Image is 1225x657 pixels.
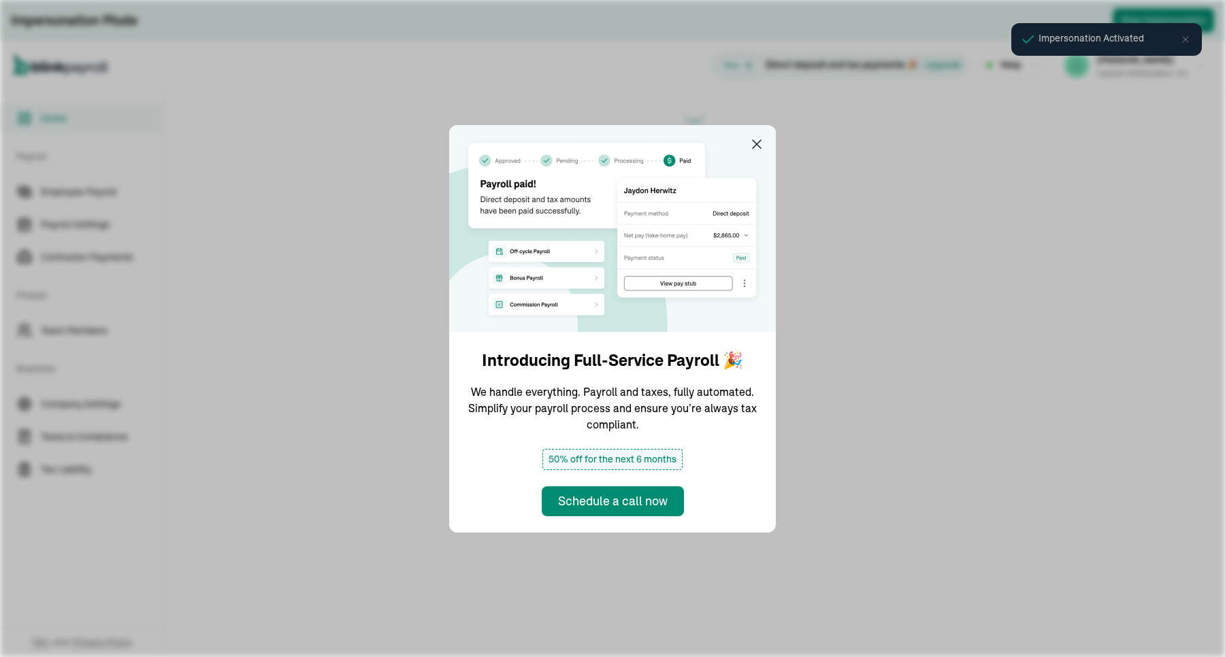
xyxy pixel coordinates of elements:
div: Schedule a call now [558,492,668,510]
h1: Introducing Full-Service Payroll 🎉 [482,348,743,373]
span: 50% off for the next 6 months [542,449,683,470]
p: We handle everything. Payroll and taxes, fully automated. Simplify your payroll process and ensur... [465,384,759,433]
button: Schedule a call now [542,486,684,516]
img: announcement [449,125,776,332]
